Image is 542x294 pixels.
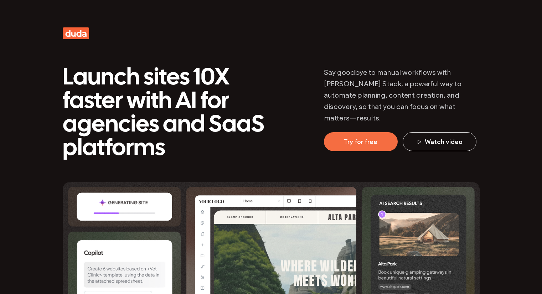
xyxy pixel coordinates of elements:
[324,68,461,122] span: Say goodbye to manual workflows with [PERSON_NAME] Stack, a powerful way to automate planning, co...
[344,138,377,146] span: Try for free
[63,27,89,40] img: The word duda is written in white on an orange background.
[425,138,463,146] span: Watch video
[324,132,398,151] a: Try for free
[63,67,264,160] span: Launch sites 10X faster with AI for agencies and SaaS platforms
[403,132,476,151] a: Watch video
